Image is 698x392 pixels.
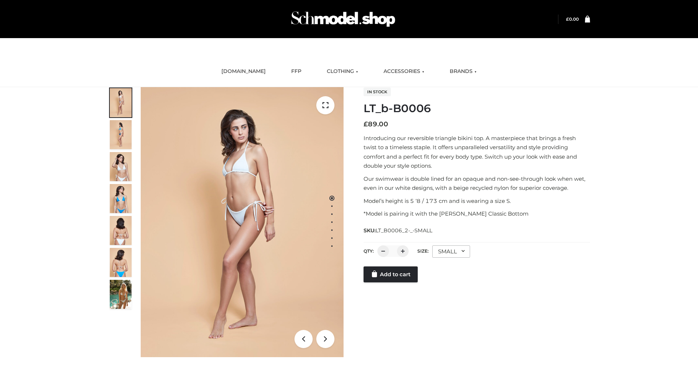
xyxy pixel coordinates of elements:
span: £ [364,120,368,128]
p: *Model is pairing it with the [PERSON_NAME] Classic Bottom [364,209,590,219]
span: £ [566,16,569,22]
img: Schmodel Admin 964 [289,5,398,33]
img: ArielClassicBikiniTop_CloudNine_AzureSky_OW114ECO_7-scaled.jpg [110,216,132,245]
img: ArielClassicBikiniTop_CloudNine_AzureSky_OW114ECO_2-scaled.jpg [110,120,132,149]
a: BRANDS [444,64,482,79]
a: [DOMAIN_NAME] [216,64,271,79]
a: Add to cart [364,266,418,282]
a: £0.00 [566,16,579,22]
div: SMALL [432,245,470,258]
img: ArielClassicBikiniTop_CloudNine_AzureSky_OW114ECO_1-scaled.jpg [110,88,132,117]
span: SKU: [364,226,433,235]
img: ArielClassicBikiniTop_CloudNine_AzureSky_OW114ECO_4-scaled.jpg [110,184,132,213]
img: ArielClassicBikiniTop_CloudNine_AzureSky_OW114ECO_1 [141,87,344,357]
h1: LT_b-B0006 [364,102,590,115]
a: ACCESSORIES [378,64,430,79]
span: LT_B0006_2-_-SMALL [376,227,432,234]
p: Introducing our reversible triangle bikini top. A masterpiece that brings a fresh twist to a time... [364,134,590,171]
bdi: 0.00 [566,16,579,22]
img: ArielClassicBikiniTop_CloudNine_AzureSky_OW114ECO_3-scaled.jpg [110,152,132,181]
label: Size: [417,248,429,254]
img: ArielClassicBikiniTop_CloudNine_AzureSky_OW114ECO_8-scaled.jpg [110,248,132,277]
a: CLOTHING [321,64,364,79]
a: FFP [286,64,307,79]
label: QTY: [364,248,374,254]
img: Arieltop_CloudNine_AzureSky2.jpg [110,280,132,309]
span: In stock [364,87,391,96]
bdi: 89.00 [364,120,388,128]
p: Model’s height is 5 ‘8 / 173 cm and is wearing a size S. [364,196,590,206]
p: Our swimwear is double lined for an opaque and non-see-through look when wet, even in our white d... [364,174,590,193]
